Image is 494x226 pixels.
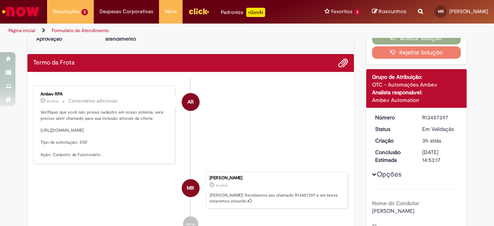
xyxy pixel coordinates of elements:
[372,32,461,44] button: Aceitar solução
[165,8,177,15] span: More
[215,183,228,188] time: 28/08/2025 11:53:13
[52,27,109,34] a: Formulário de Atendimento
[221,8,265,17] div: Padroniza
[215,183,228,188] span: 3h atrás
[372,96,461,104] div: Ambev Automation
[372,8,406,15] a: Rascunhos
[182,93,200,111] div: Ambev RPA
[68,98,118,104] small: Comentários adicionais
[422,148,458,164] div: [DATE] 14:53:17
[354,9,360,15] span: 3
[1,4,41,19] img: ServiceNow
[422,137,458,144] div: 28/08/2025 11:53:13
[422,137,441,144] span: 3h atrás
[53,8,80,15] span: Requisições
[100,8,153,15] span: Despesas Corporativas
[372,200,419,207] b: Nome do Condutor
[41,92,169,97] div: Ambev RPA
[81,9,88,15] span: 2
[182,179,200,197] div: Mateus Dos Santos Rocha
[369,137,417,144] dt: Criação
[372,73,461,81] div: Grupo de Atribuição:
[8,27,35,34] a: Página inicial
[6,24,323,38] ul: Trilhas de página
[210,176,344,180] div: [PERSON_NAME]
[422,125,458,133] div: Em Validação
[369,125,417,133] dt: Status
[188,5,209,17] img: click_logo_yellow_360x200.png
[187,179,194,197] span: MR
[46,99,59,104] span: 2h atrás
[422,114,458,121] div: R13457397
[372,88,461,96] div: Analista responsável:
[33,172,348,209] li: Mateus dos Santos Rocha
[372,207,414,214] span: [PERSON_NAME]
[188,93,194,111] span: AR
[438,9,444,14] span: MR
[379,8,406,15] span: Rascunhos
[369,114,417,121] dt: Número
[33,59,74,66] h2: Termo da Frota Histórico de tíquete
[210,192,344,204] p: [PERSON_NAME]! Recebemos seu chamado R13457397 e em breve estaremos atuando.
[41,109,169,158] p: Verifiquei que você não possui cadastro em nosso sistema, será preciso abrir chamado para sua inc...
[422,137,441,144] time: 28/08/2025 11:53:13
[369,148,417,164] dt: Conclusão Estimada
[449,8,488,15] span: [PERSON_NAME]
[331,8,352,15] span: Favoritos
[372,81,461,88] div: OTC - Automações Ambev
[372,46,461,59] button: Rejeitar Solução
[246,8,265,17] p: +GenAi
[338,58,348,68] button: Adicionar anexos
